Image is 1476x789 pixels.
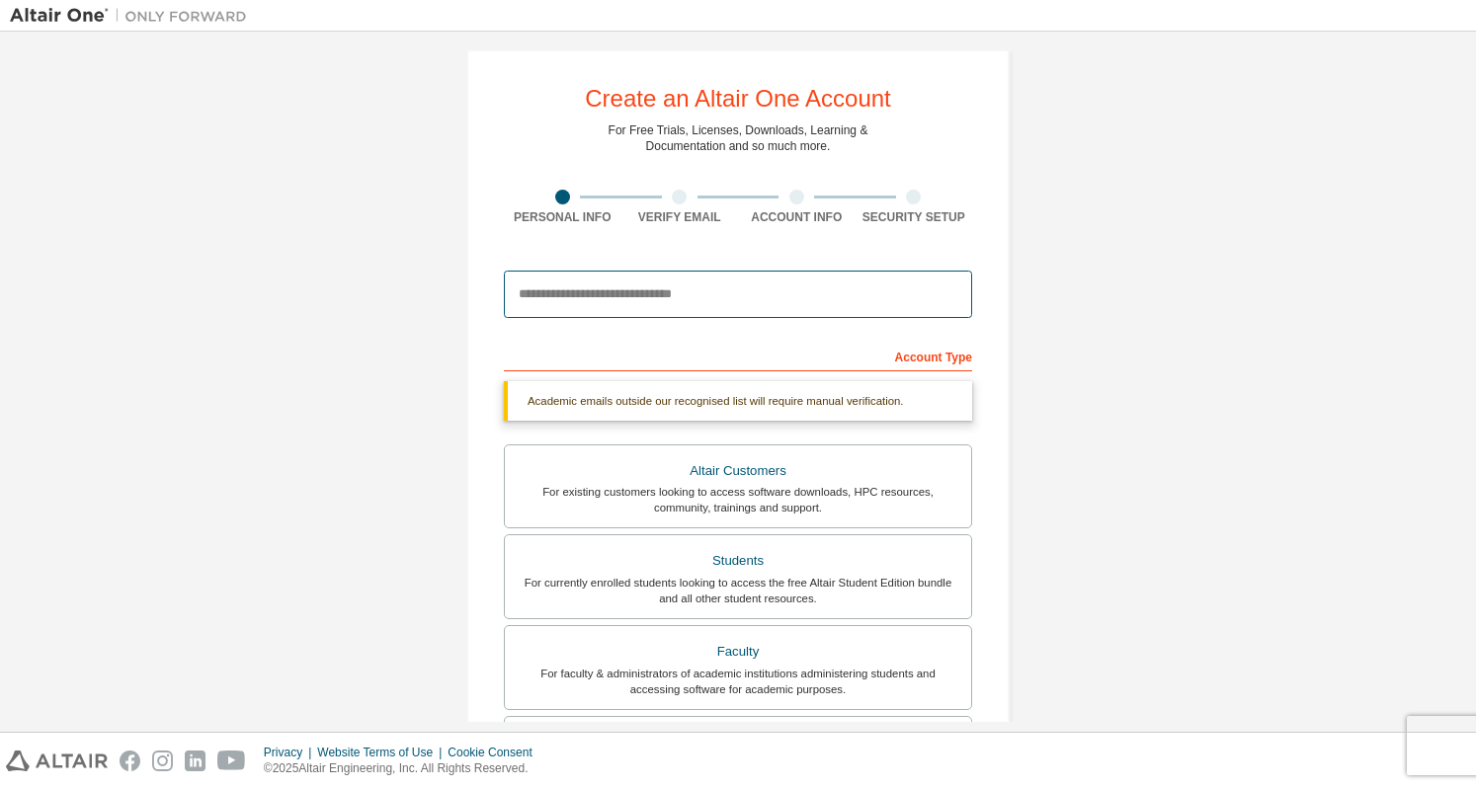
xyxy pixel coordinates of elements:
img: youtube.svg [217,750,246,771]
div: Account Type [504,340,972,371]
div: Create an Altair One Account [585,87,891,111]
div: Students [517,547,959,575]
div: Account Info [738,209,856,225]
div: Verify Email [621,209,739,225]
div: Security Setup [856,209,973,225]
div: For existing customers looking to access software downloads, HPC resources, community, trainings ... [517,484,959,515]
div: For Free Trials, Licenses, Downloads, Learning & Documentation and so much more. [609,122,868,154]
div: Academic emails outside our recognised list will require manual verification. [504,381,972,421]
img: linkedin.svg [185,750,205,771]
img: Altair One [10,6,257,26]
img: altair_logo.svg [6,750,108,771]
div: Altair Customers [517,457,959,485]
div: Cookie Consent [448,745,543,760]
div: Faculty [517,638,959,666]
div: Personal Info [504,209,621,225]
div: For currently enrolled students looking to access the free Altair Student Edition bundle and all ... [517,575,959,606]
p: © 2025 Altair Engineering, Inc. All Rights Reserved. [264,760,544,777]
img: instagram.svg [152,750,173,771]
img: facebook.svg [120,750,140,771]
div: Privacy [264,745,317,760]
div: For faculty & administrators of academic institutions administering students and accessing softwa... [517,666,959,697]
div: Website Terms of Use [317,745,448,760]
